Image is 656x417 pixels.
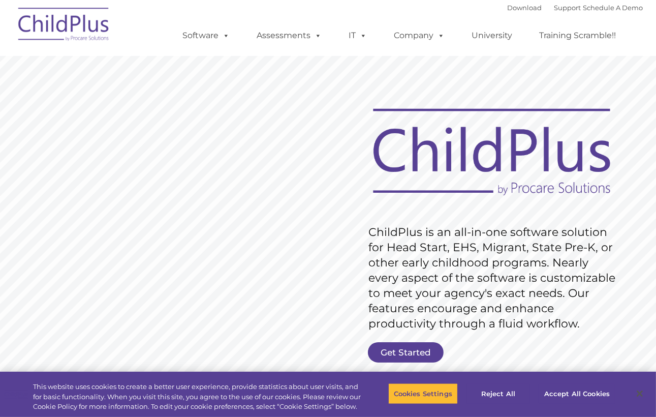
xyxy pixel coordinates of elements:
button: Reject All [466,383,530,404]
button: Close [629,382,651,405]
button: Accept All Cookies [539,383,615,404]
a: Download [508,4,542,12]
button: Cookies Settings [388,383,458,404]
rs-layer: ChildPlus is an all-in-one software solution for Head Start, EHS, Migrant, State Pre-K, or other ... [368,225,620,332]
a: Company [384,25,455,46]
a: Schedule A Demo [583,4,643,12]
a: Assessments [247,25,332,46]
div: This website uses cookies to create a better user experience, provide statistics about user visit... [33,382,361,412]
img: ChildPlus by Procare Solutions [13,1,115,51]
a: Support [554,4,581,12]
a: University [462,25,523,46]
a: IT [339,25,378,46]
font: | [508,4,643,12]
a: Software [173,25,240,46]
a: Training Scramble!! [529,25,627,46]
a: Get Started [368,342,444,363]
